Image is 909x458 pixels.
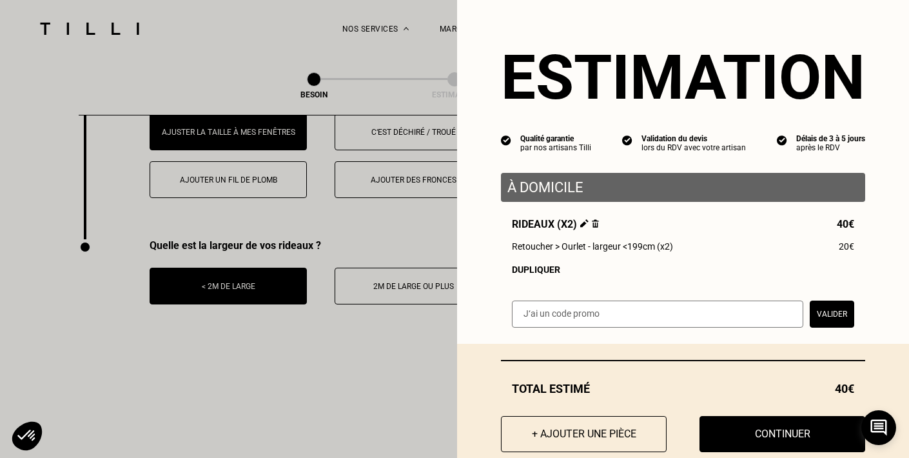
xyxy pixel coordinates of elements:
[507,179,859,195] p: À domicile
[592,219,599,228] img: Supprimer
[580,219,589,228] img: Éditer
[837,218,854,230] span: 40€
[699,416,865,452] button: Continuer
[512,218,599,230] span: Rideaux (x2)
[512,301,803,328] input: J‘ai un code promo
[501,416,667,452] button: + Ajouter une pièce
[520,143,591,152] div: par nos artisans Tilli
[641,143,746,152] div: lors du RDV avec votre artisan
[796,143,865,152] div: après le RDV
[777,134,787,146] img: icon list info
[520,134,591,143] div: Qualité garantie
[501,134,511,146] img: icon list info
[810,301,854,328] button: Valider
[512,264,854,275] div: Dupliquer
[641,134,746,143] div: Validation du devis
[622,134,632,146] img: icon list info
[839,241,854,252] span: 20€
[512,241,673,252] span: Retoucher > Ourlet - largeur <199cm (x2)
[835,382,854,395] span: 40€
[501,382,865,395] div: Total estimé
[501,41,865,114] section: Estimation
[796,134,865,143] div: Délais de 3 à 5 jours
